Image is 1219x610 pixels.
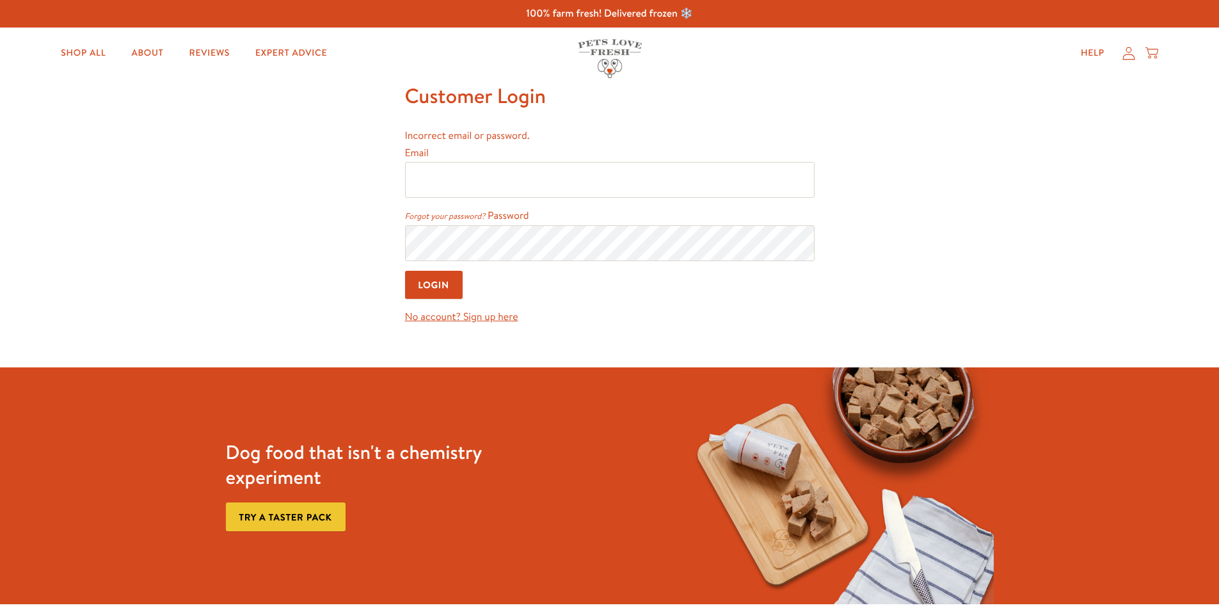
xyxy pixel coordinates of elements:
a: Expert Advice [245,40,337,66]
a: Shop All [51,40,116,66]
a: Help [1071,40,1115,66]
a: About [121,40,173,66]
img: Pets Love Fresh [578,39,642,78]
label: Password [488,209,529,223]
a: Try a taster pack [226,502,346,531]
a: Reviews [179,40,240,66]
a: Forgot your password? [405,211,486,222]
a: No account? Sign up here [405,310,518,324]
li: Incorrect email or password. [405,127,815,145]
input: Login [405,271,463,300]
h1: Customer Login [405,79,815,113]
img: Fussy [680,367,994,604]
h3: Dog food that isn't a chemistry experiment [226,440,540,490]
label: Email [405,146,429,160]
